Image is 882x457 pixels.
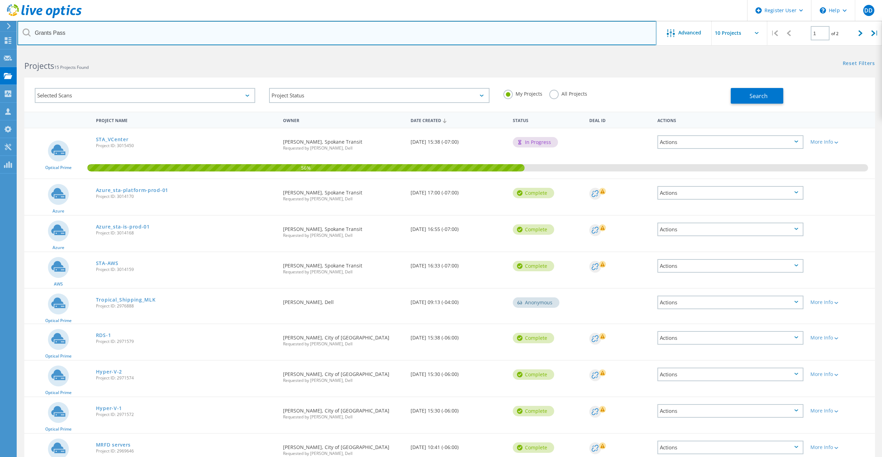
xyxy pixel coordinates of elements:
[96,376,276,380] span: Project ID: 2971574
[407,113,509,127] div: Date Created
[45,166,72,170] span: Optical Prime
[513,188,554,198] div: Complete
[283,197,404,201] span: Requested by [PERSON_NAME], Dell
[657,186,803,200] div: Actions
[657,259,803,273] div: Actions
[513,406,554,416] div: Complete
[407,179,509,202] div: [DATE] 17:00 (-07:00)
[513,369,554,380] div: Complete
[280,289,407,312] div: [PERSON_NAME], Dell
[657,135,803,149] div: Actions
[810,445,872,450] div: More Info
[831,31,839,37] span: of 2
[407,397,509,420] div: [DATE] 15:30 (-06:00)
[280,324,407,353] div: [PERSON_NAME], City of [GEOGRAPHIC_DATA]
[657,223,803,236] div: Actions
[7,15,82,19] a: Live Optics Dashboard
[283,146,404,150] span: Requested by [PERSON_NAME], Dell
[96,194,276,199] span: Project ID: 3014170
[657,296,803,309] div: Actions
[96,261,119,266] a: STA-AWS
[407,361,509,384] div: [DATE] 15:30 (-06:00)
[96,297,156,302] a: Tropical_Shipping_MLK
[280,128,407,157] div: [PERSON_NAME], Spokane Transit
[280,361,407,390] div: [PERSON_NAME], City of [GEOGRAPHIC_DATA]
[280,252,407,281] div: [PERSON_NAME], Spokane Transit
[820,7,826,14] svg: \n
[45,319,72,323] span: Optical Prime
[96,144,276,148] span: Project ID: 3015450
[843,61,875,67] a: Reset Filters
[17,21,656,45] input: Search projects by name, owner, ID, company, etc
[731,88,783,104] button: Search
[509,113,586,126] div: Status
[407,324,509,347] div: [DATE] 15:38 (-06:00)
[54,282,63,286] span: AWS
[283,233,404,238] span: Requested by [PERSON_NAME], Dell
[513,137,558,147] div: In Progress
[280,113,407,126] div: Owner
[280,179,407,208] div: [PERSON_NAME], Spokane Transit
[657,404,803,418] div: Actions
[864,8,873,13] span: DD
[657,368,803,381] div: Actions
[513,333,554,343] div: Complete
[96,412,276,417] span: Project ID: 2971572
[767,21,782,46] div: |
[54,64,89,70] span: 15 Projects Found
[280,397,407,426] div: [PERSON_NAME], City of [GEOGRAPHIC_DATA]
[407,289,509,312] div: [DATE] 09:13 (-04:00)
[283,270,404,274] span: Requested by [PERSON_NAME], Dell
[96,369,122,374] a: Hyper-V-2
[96,231,276,235] span: Project ID: 3014168
[96,339,276,344] span: Project ID: 2971579
[810,139,872,144] div: More Info
[269,88,489,103] div: Project Status
[654,113,807,126] div: Actions
[96,188,168,193] a: Azure_sta-platform-prod-01
[283,415,404,419] span: Requested by [PERSON_NAME], Dell
[87,164,525,170] span: 56%
[513,224,554,235] div: Complete
[283,378,404,383] span: Requested by [PERSON_NAME], Dell
[810,372,872,377] div: More Info
[868,21,882,46] div: |
[96,406,122,411] a: Hyper-V-1
[407,434,509,457] div: [DATE] 10:41 (-06:00)
[657,331,803,345] div: Actions
[96,333,111,338] a: RDS-1
[35,88,255,103] div: Selected Scans
[96,137,129,142] a: STA_VCenter
[96,449,276,453] span: Project ID: 2969646
[810,300,872,305] div: More Info
[45,427,72,431] span: Optical Prime
[280,216,407,244] div: [PERSON_NAME], Spokane Transit
[513,442,554,453] div: Complete
[283,451,404,456] span: Requested by [PERSON_NAME], Dell
[96,304,276,308] span: Project ID: 2976888
[513,297,559,308] div: Anonymous
[586,113,654,126] div: Deal Id
[503,90,542,96] label: My Projects
[549,90,587,96] label: All Projects
[750,92,768,100] span: Search
[513,261,554,271] div: Complete
[52,246,64,250] span: Azure
[810,335,872,340] div: More Info
[24,60,54,71] b: Projects
[96,267,276,272] span: Project ID: 3014159
[283,342,404,346] span: Requested by [PERSON_NAME], Dell
[810,408,872,413] div: More Info
[92,113,280,126] div: Project Name
[52,209,64,213] span: Azure
[96,442,131,447] a: MRFD servers
[407,128,509,151] div: [DATE] 15:38 (-07:00)
[45,391,72,395] span: Optical Prime
[407,216,509,239] div: [DATE] 16:55 (-07:00)
[657,441,803,454] div: Actions
[45,354,72,358] span: Optical Prime
[678,30,701,35] span: Advanced
[96,224,150,229] a: Azure_sta-is-prod-01
[407,252,509,275] div: [DATE] 16:33 (-07:00)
